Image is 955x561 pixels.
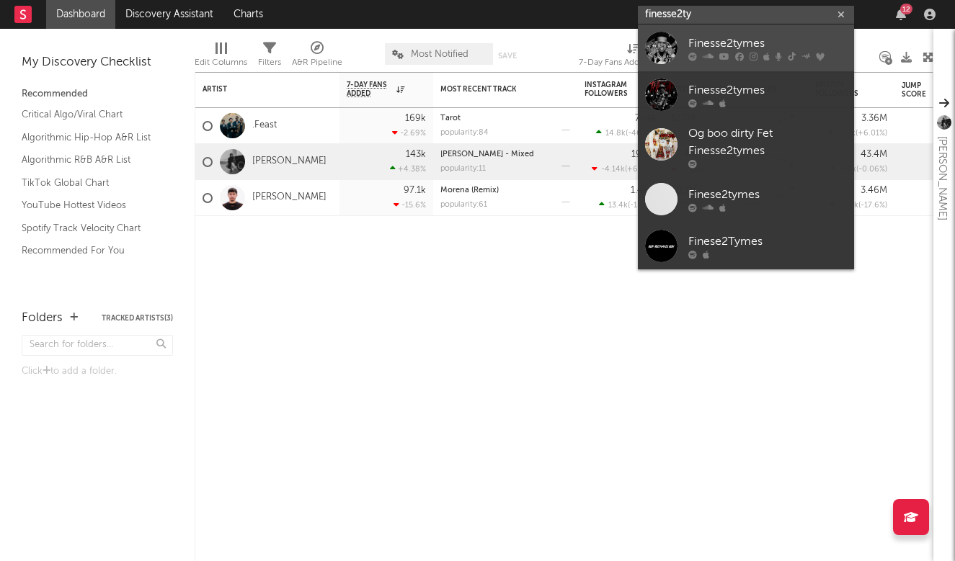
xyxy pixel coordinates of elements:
[440,85,548,94] div: Most Recent Track
[631,150,657,159] div: 19.5M
[638,118,854,176] a: Og boo dirty Fet Finesse2tymes
[22,220,159,236] a: Spotify Track Velocity Chart
[195,54,247,71] div: Edit Columns
[828,128,887,138] div: ( )
[688,125,847,160] div: Og boo dirty Fet Finesse2tymes
[347,81,393,98] span: 7-Day Fans Added
[411,50,468,59] span: Most Notified
[22,363,173,380] div: Click to add a folder.
[861,150,887,159] div: 43.4M
[585,81,635,98] div: Instagram Followers
[440,165,486,173] div: popularity: 11
[22,152,159,168] a: Algorithmic R&B A&R List
[858,166,885,174] span: -0.06 %
[638,6,854,24] input: Search for artists
[252,156,327,168] a: [PERSON_NAME]
[596,128,657,138] div: ( )
[440,129,489,137] div: popularity: 84
[22,335,173,356] input: Search for folders...
[22,86,173,103] div: Recommended
[404,186,426,195] div: 97.1k
[392,128,426,138] div: -2.69 %
[440,115,461,122] a: Tarot
[22,243,159,259] a: Recommended For You
[631,186,657,195] div: 1.46M
[394,200,426,210] div: -15.6 %
[579,54,687,71] div: 7-Day Fans Added (7-Day Fans Added)
[688,233,847,250] div: Finese2Tymes
[861,186,887,195] div: 3.46M
[628,130,654,138] span: -46.4 %
[203,85,311,94] div: Artist
[605,130,626,138] span: 14.8k
[498,52,517,60] button: Save
[440,151,570,158] div: Luther - Mixed
[22,107,159,122] a: Critical Algo/Viral Chart
[900,4,912,14] div: 12
[601,166,625,174] span: -4.14k
[22,54,173,71] div: My Discovery Checklist
[292,54,342,71] div: A&R Pipeline
[608,202,628,210] span: 13.4k
[830,164,887,174] div: ( )
[635,114,657,123] div: 704k
[688,186,847,203] div: Finese2tymes
[688,81,847,99] div: Finesse2tymes
[440,115,570,122] div: Tarot
[861,114,887,123] div: 3.36M
[579,36,687,78] div: 7-Day Fans Added (7-Day Fans Added)
[638,223,854,269] a: Finese2Tymes
[830,200,887,210] div: ( )
[195,36,247,78] div: Edit Columns
[638,24,854,71] a: Finesse2tymes
[390,164,426,174] div: +4.38 %
[252,192,327,204] a: [PERSON_NAME]
[292,36,342,78] div: A&R Pipeline
[592,164,657,174] div: ( )
[933,136,951,220] div: [PERSON_NAME]
[22,175,159,191] a: TikTok Global Chart
[638,176,854,223] a: Finese2tymes
[440,151,534,158] a: [PERSON_NAME] - Mixed
[638,71,854,118] a: Finesse2tymes
[22,197,159,213] a: YouTube Hottest Videos
[861,202,885,210] span: -17.6 %
[405,114,426,123] div: 169k
[440,187,499,194] a: Morena (Remix)
[440,201,487,209] div: popularity: 61
[688,35,847,52] div: Finesse2tymes
[22,310,63,327] div: Folders
[599,200,657,210] div: ( )
[258,36,281,78] div: Filters
[252,120,277,132] a: .Feast
[22,130,159,145] a: Algorithmic Hip-Hop A&R List
[440,187,570,194] div: Morena (Remix)
[258,54,281,71] div: Filters
[902,81,938,99] div: Jump Score
[858,130,885,138] span: +6.01 %
[630,202,654,210] span: -15.4 %
[406,150,426,159] div: 143k
[896,9,906,20] button: 12
[627,166,654,174] span: +61.4 %
[102,315,173,322] button: Tracked Artists(3)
